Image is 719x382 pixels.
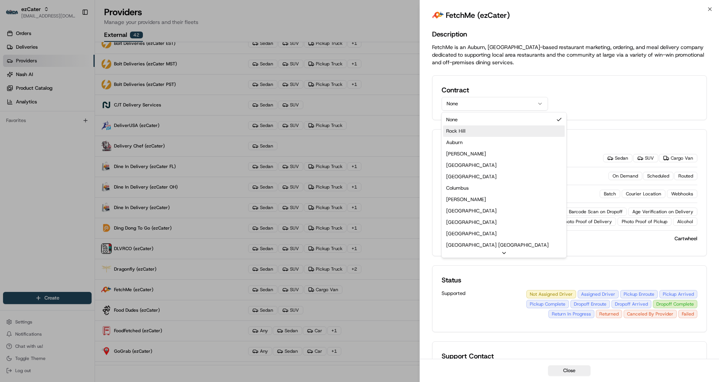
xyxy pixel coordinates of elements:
span: API Documentation [72,170,122,177]
h2: Capabilities [442,139,697,149]
div: 📗 [8,170,14,176]
img: Masood Aslam [8,131,20,143]
input: Clear [20,49,125,57]
div: Photo Proof of Delivery [558,217,616,226]
div: On Demand [608,172,642,180]
span: [DATE] [67,117,83,124]
span: [GEOGRAPHIC_DATA] [446,208,497,214]
button: See all [118,97,138,106]
div: SUV [633,154,658,162]
span: Knowledge Base [15,170,58,177]
div: Photo Proof of Pickup [618,217,671,226]
div: Cargo Van [659,154,697,162]
span: [GEOGRAPHIC_DATA] [446,173,497,180]
h2: FetchMe (ezCater) [446,10,510,21]
p: Cartwheel [675,235,697,242]
img: 1736555255976-a54dd68f-1ca7-489b-9aae-adbdc363a1c4 [15,138,21,144]
div: Alcohol [673,217,697,226]
p: Welcome 👋 [8,30,138,42]
span: [PERSON_NAME] [446,196,486,203]
div: Past conversations [8,98,49,105]
div: Batch [600,190,620,198]
div: Sedan [603,154,632,162]
span: [GEOGRAPHIC_DATA] [446,219,497,226]
a: Powered byPylon [54,188,92,194]
div: Routed [674,172,697,180]
span: [GEOGRAPHIC_DATA] [446,230,497,237]
div: We're available if you need us! [34,80,105,86]
span: [PERSON_NAME] [24,117,62,124]
span: Supported [442,290,493,297]
span: [DATE] [67,138,83,144]
h2: Status [442,275,697,285]
div: 💻 [64,170,70,176]
img: 8182517743763_77ec11ffeaf9c9a3fa3b_72.jpg [16,72,30,86]
div: Start new chat [34,72,125,80]
h2: Description [432,29,707,40]
img: Nash [8,7,23,22]
img: 1736555255976-a54dd68f-1ca7-489b-9aae-adbdc363a1c4 [8,72,21,86]
div: Courier Location [622,190,665,198]
span: None [446,116,458,123]
span: Pylon [76,188,92,194]
img: fetchme_logo.png [432,9,444,21]
button: Start new chat [129,74,138,84]
p: FetchMe is an Auburn, [GEOGRAPHIC_DATA]-based restaurant marketing, ordering, and meal delivery c... [432,43,707,66]
a: 💻API Documentation [61,166,125,180]
button: Close [548,365,591,376]
div: Scheduled [643,172,673,180]
div: Webhooks [667,190,697,198]
div: Age Verification on Delivery [628,208,697,216]
span: [PERSON_NAME] [446,151,486,157]
span: [GEOGRAPHIC_DATA] [446,162,497,169]
span: Rock Hill [446,128,466,135]
span: Auburn [446,139,462,146]
span: Columbus [446,185,469,192]
span: [GEOGRAPHIC_DATA] [GEOGRAPHIC_DATA] [446,242,549,249]
span: [PERSON_NAME] [24,138,62,144]
span: • [63,117,66,124]
a: 📗Knowledge Base [5,166,61,180]
img: Jes Laurent [8,110,20,124]
span: • [63,138,66,144]
h2: Contract [442,85,548,95]
div: Barcode Scan on Dropoff [565,208,627,216]
h2: Support Contact [442,351,697,361]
